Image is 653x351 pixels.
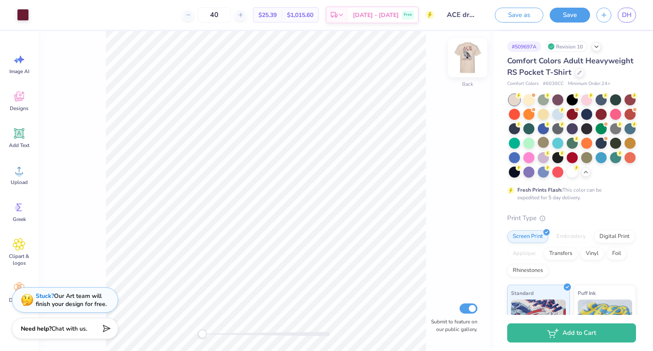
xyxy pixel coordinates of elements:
[517,186,622,201] div: This color can be expedited for 5 day delivery.
[426,318,477,333] label: Submit to feature on our public gallery.
[507,41,541,52] div: # 509697A
[568,80,610,88] span: Minimum Order: 24 +
[578,300,633,342] img: Puff Ink
[511,300,566,342] img: Standard
[451,41,485,75] img: Back
[36,292,107,308] div: Our Art team will finish your design for free.
[21,325,51,333] strong: Need help?
[258,11,277,20] span: $25.39
[13,216,26,223] span: Greek
[544,247,578,260] div: Transfers
[5,253,33,266] span: Clipart & logos
[9,68,29,75] span: Image AI
[507,56,633,77] span: Comfort Colors Adult Heavyweight RS Pocket T-Shirt
[11,179,28,186] span: Upload
[404,12,412,18] span: Free
[550,8,590,23] button: Save
[618,8,636,23] a: DH
[578,289,596,297] span: Puff Ink
[51,325,87,333] span: Chat with us.
[287,11,313,20] span: $1,015.60
[517,187,562,193] strong: Fresh Prints Flash:
[198,7,231,23] input: – –
[545,41,588,52] div: Revision 10
[507,323,636,343] button: Add to Cart
[495,8,543,23] button: Save as
[507,264,548,277] div: Rhinestones
[507,80,539,88] span: Comfort Colors
[198,330,207,338] div: Accessibility label
[594,230,635,243] div: Digital Print
[353,11,399,20] span: [DATE] - [DATE]
[507,247,541,260] div: Applique
[622,10,632,20] span: DH
[580,247,604,260] div: Vinyl
[607,247,627,260] div: Foil
[36,292,54,300] strong: Stuck?
[551,230,591,243] div: Embroidery
[9,297,29,303] span: Decorate
[543,80,564,88] span: # 6030CC
[507,213,636,223] div: Print Type
[10,105,28,112] span: Designs
[511,289,534,297] span: Standard
[9,142,29,149] span: Add Text
[507,230,548,243] div: Screen Print
[462,80,473,88] div: Back
[440,6,482,23] input: Untitled Design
